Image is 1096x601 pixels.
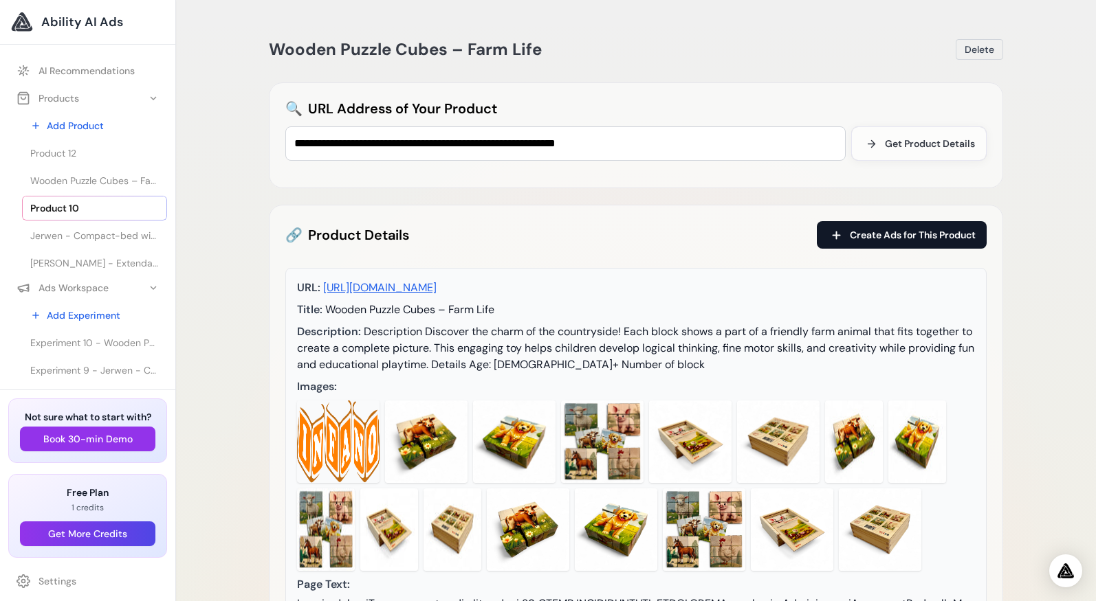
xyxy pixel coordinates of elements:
[30,336,159,350] span: Experiment 10 - Wooden Puzzle Cubes – Farm Life
[888,400,946,483] img: Parsed image
[8,569,167,593] a: Settings
[885,137,975,150] span: Get Product Details
[649,400,732,483] img: Parsed image
[22,113,167,138] a: Add Product
[17,91,79,105] div: Products
[487,488,569,571] img: Parsed image
[385,400,468,483] img: Parsed image
[360,488,418,571] img: Parsed image
[30,256,159,270] span: [PERSON_NAME] - Extendable bed
[424,488,481,571] img: Parsed image
[325,302,494,317] span: Wooden Puzzle Cubes – Farm Life
[850,228,976,242] span: Create Ads for This Product
[17,281,109,295] div: Ads Workspace
[285,224,303,246] span: 🔗
[965,43,994,56] span: Delete
[8,86,167,111] button: Products
[323,280,437,295] a: [URL][DOMAIN_NAME]
[817,221,987,249] button: Create Ads for This Product
[285,99,987,118] h2: URL Address of Your Product
[30,229,159,242] span: Jerwen - Compact-bed with blackboard, ladder and slide - 90x200 cm
[22,251,167,275] a: [PERSON_NAME] - Extendable bed
[22,303,167,328] a: Add Experiment
[8,58,167,83] a: AI Recommendations
[561,400,644,483] img: Parsed image
[269,38,542,60] span: Wooden Puzzle Cubes – Farm Life
[8,275,167,300] button: Ads Workspace
[297,324,974,372] span: Description Discover the charm of the countryside! Each block shows a part of a friendly farm ani...
[22,168,167,193] a: Wooden Puzzle Cubes – Farm Life
[663,488,745,571] img: Parsed image
[22,141,167,166] a: Product 12
[285,99,303,118] span: 🔍
[575,488,657,571] img: Parsed image
[473,400,556,483] img: Parsed image
[20,427,155,451] button: Book 30-min Demo
[297,577,350,591] span: Page Text:
[22,330,167,355] a: Experiment 10 - Wooden Puzzle Cubes – Farm Life
[297,488,355,571] img: Parsed image
[11,11,164,33] a: Ability AI Ads
[839,488,921,571] img: Parsed image
[30,146,76,160] span: Product 12
[20,521,155,546] button: Get More Credits
[297,400,380,483] img: Parsed image
[20,502,155,513] p: 1 credits
[41,12,123,32] span: Ability AI Ads
[956,39,1003,60] button: Delete
[285,224,409,246] h2: Product Details
[22,196,167,220] a: Product 10
[30,201,79,215] span: Product 10
[30,174,159,188] span: Wooden Puzzle Cubes – Farm Life
[737,400,820,483] img: Parsed image
[751,488,833,571] img: Parsed image
[825,400,883,483] img: Parsed image
[297,324,361,339] span: Description:
[297,302,322,317] span: Title:
[297,280,320,295] span: URL:
[20,410,155,424] h3: Not sure what to start with?
[30,363,159,377] span: Experiment 9 - Jerwen - Compact-bed with blackboard, ladder and slide - 90x200 cm
[22,358,167,383] a: Experiment 9 - Jerwen - Compact-bed with blackboard, ladder and slide - 90x200 cm
[1049,554,1082,587] div: Open Intercom Messenger
[297,379,337,394] span: Images:
[22,223,167,248] a: Jerwen - Compact-bed with blackboard, ladder and slide - 90x200 cm
[22,385,167,410] a: Experiment 8 - [PERSON_NAME] - Extendable bed
[20,486,155,499] h3: Free Plan
[851,126,987,161] button: Get Product Details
